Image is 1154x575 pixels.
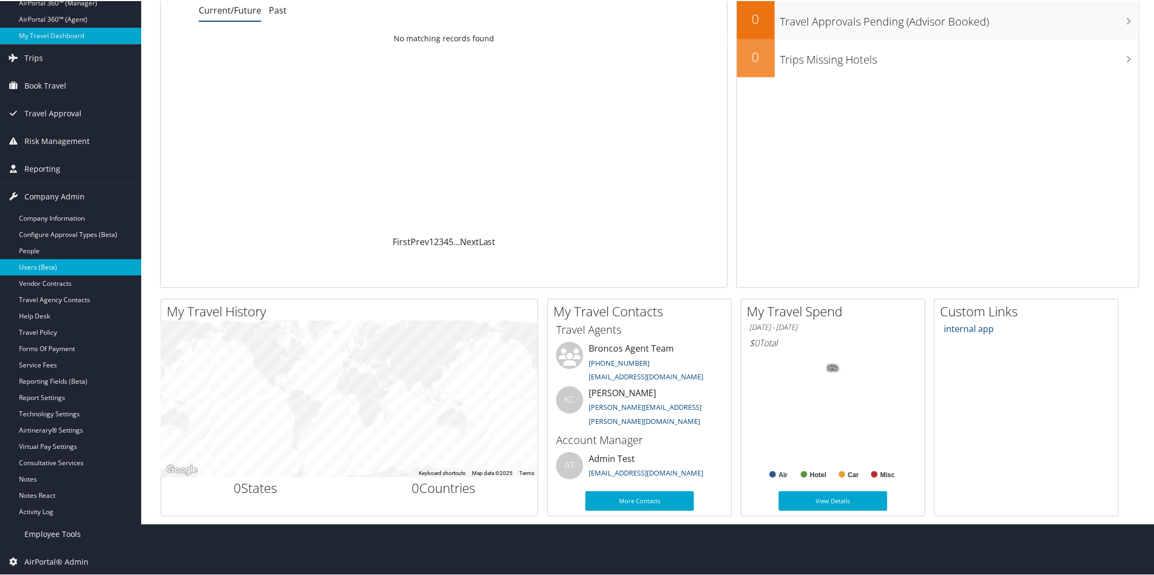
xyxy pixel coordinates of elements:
span: Employee Tools [24,520,81,547]
a: 1 [429,235,434,247]
span: Risk Management [24,127,90,154]
span: Trips [24,43,43,71]
li: Admin Test [551,451,729,486]
div: AT [556,451,583,478]
img: Google [164,462,200,476]
span: Travel Approval [24,99,81,126]
text: Misc [880,470,895,478]
tspan: 0% [829,364,837,371]
h3: Account Manager [556,432,723,447]
li: [PERSON_NAME] [551,385,729,430]
span: $0 [749,336,759,348]
h2: 0 [737,47,775,65]
div: KC [556,385,583,412]
h6: Total [749,336,917,348]
a: Terms (opens in new tab) [519,469,534,475]
a: 2 [434,235,439,247]
a: Next [460,235,479,247]
span: Map data ©2025 [472,469,513,475]
h2: 0 [737,9,775,27]
text: Car [848,470,859,478]
h2: Countries [358,478,530,496]
span: Reporting [24,154,60,182]
a: 5 [449,235,453,247]
li: Broncos Agent Team [551,341,729,385]
text: Air [779,470,788,478]
span: 0 [412,478,419,496]
a: Prev [411,235,429,247]
a: 3 [439,235,444,247]
a: Past [269,3,287,15]
span: Book Travel [24,71,66,98]
a: Open this area in Google Maps (opens a new window) [164,462,200,476]
a: [PHONE_NUMBER] [589,357,649,367]
h6: [DATE] - [DATE] [749,321,917,332]
span: AirPortal® Admin [24,547,89,574]
a: [PERSON_NAME][EMAIL_ADDRESS][PERSON_NAME][DOMAIN_NAME] [589,401,702,425]
a: [EMAIL_ADDRESS][DOMAIN_NAME] [589,371,703,380]
a: Last [479,235,496,247]
h3: Travel Approvals Pending (Advisor Booked) [780,8,1139,28]
a: First [393,235,411,247]
a: internal app [944,322,994,334]
span: … [453,235,460,247]
a: [EMAIL_ADDRESS][DOMAIN_NAME] [589,467,703,477]
h2: States [169,478,342,496]
h2: Custom Links [940,301,1118,320]
a: 4 [444,235,449,247]
h2: My Travel Contacts [553,301,732,320]
button: Keyboard shortcuts [419,468,465,476]
text: Hotel [810,470,827,478]
h2: My Travel Spend [747,301,925,320]
span: 0 [234,478,241,496]
a: 0Trips Missing Hotels [737,38,1139,76]
a: Current/Future [199,3,261,15]
td: No matching records found [161,28,727,47]
a: View Details [779,490,887,510]
h3: Travel Agents [556,321,723,336]
h2: My Travel History [167,301,538,320]
h3: Trips Missing Hotels [780,46,1139,66]
span: Company Admin [24,182,85,209]
a: More Contacts [585,490,694,510]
